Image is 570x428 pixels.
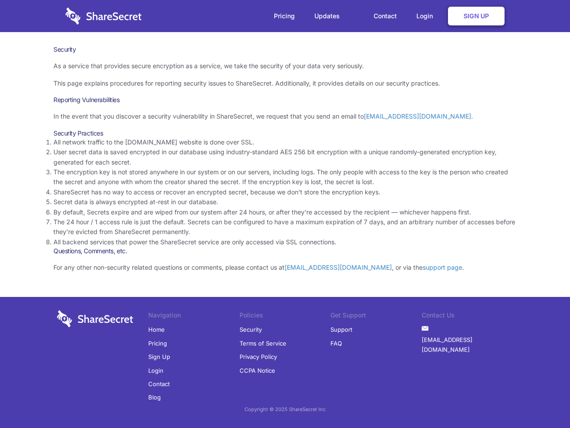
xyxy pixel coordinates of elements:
[330,310,422,323] li: Get Support
[330,323,352,336] a: Support
[148,323,165,336] a: Home
[240,350,277,363] a: Privacy Policy
[148,364,163,377] a: Login
[53,96,517,104] h3: Reporting Vulnerabilities
[53,237,517,247] li: All backend services that power the ShareSecret service are only accessed via SSL connections.
[148,350,170,363] a: Sign Up
[422,310,513,323] li: Contact Us
[240,310,331,323] li: Policies
[57,310,133,327] img: logo-wordmark-white-trans-d4663122ce5f474addd5e946df7df03e33cb6a1c49d2221995e7729f52c070b2.svg
[148,337,167,350] a: Pricing
[423,263,462,271] a: support page
[53,207,517,217] li: By default, Secrets expire and are wiped from our system after 24 hours, or after they’re accesse...
[148,377,170,391] a: Contact
[65,8,142,25] img: logo-wordmark-white-trans-d4663122ce5f474addd5e946df7df03e33cb6a1c49d2221995e7729f52c070b2.svg
[53,147,517,167] li: User secret data is saved encrypted in our database using industry-standard AES 256 bit encryptio...
[53,217,517,237] li: The 24 hour / 1 access rule is just the default. Secrets can be configured to have a maximum expi...
[53,129,517,137] h3: Security Practices
[285,263,392,271] a: [EMAIL_ADDRESS][DOMAIN_NAME]
[448,7,505,25] a: Sign Up
[365,2,406,30] a: Contact
[407,2,446,30] a: Login
[240,364,275,377] a: CCPA Notice
[240,323,262,336] a: Security
[330,337,342,350] a: FAQ
[422,333,513,357] a: [EMAIL_ADDRESS][DOMAIN_NAME]
[53,187,517,197] li: ShareSecret has no way to access or recover an encrypted secret, because we don’t store the encry...
[148,391,161,404] a: Blog
[53,45,517,53] h1: Security
[53,247,517,255] h3: Questions, Comments, etc.
[53,197,517,207] li: Secret data is always encrypted at-rest in our database.
[240,337,286,350] a: Terms of Service
[53,61,517,71] p: As a service that provides secure encryption as a service, we take the security of your data very...
[148,310,240,323] li: Navigation
[364,112,471,120] a: [EMAIL_ADDRESS][DOMAIN_NAME]
[53,263,517,272] p: For any other non-security related questions or comments, please contact us at , or via the .
[53,137,517,147] li: All network traffic to the [DOMAIN_NAME] website is done over SSL.
[53,111,517,121] p: In the event that you discover a security vulnerability in ShareSecret, we request that you send ...
[53,78,517,88] p: This page explains procedures for reporting security issues to ShareSecret. Additionally, it prov...
[265,2,304,30] a: Pricing
[53,167,517,187] li: The encryption key is not stored anywhere in our system or on our servers, including logs. The on...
